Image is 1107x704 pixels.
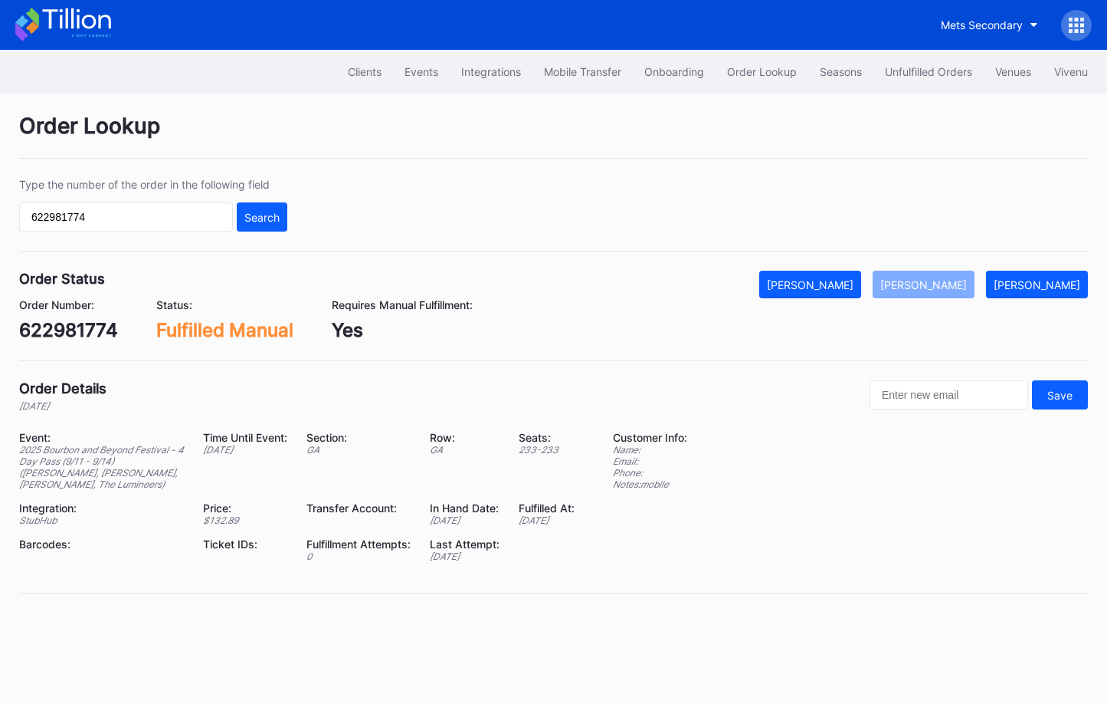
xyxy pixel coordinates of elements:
[544,65,621,78] div: Mobile Transfer
[393,58,450,86] button: Events
[19,431,184,444] div: Event:
[519,444,575,456] div: 233 - 233
[19,380,106,396] div: Order Details
[332,298,473,311] div: Requires Manual Fulfillment:
[430,515,499,526] div: [DATE]
[19,178,287,191] div: Type the number of the order in the following field
[430,444,499,456] div: GA
[237,202,287,232] button: Search
[880,278,967,291] div: [PERSON_NAME]
[759,271,861,298] button: [PERSON_NAME]
[336,58,393,86] button: Clients
[929,11,1050,39] button: Mets Secondary
[203,538,287,551] div: Ticket IDs:
[404,65,438,78] div: Events
[430,502,499,515] div: In Hand Date:
[767,278,853,291] div: [PERSON_NAME]
[244,211,280,224] div: Search
[519,502,575,515] div: Fulfilled At:
[19,538,184,551] div: Barcodes:
[644,65,704,78] div: Onboarding
[19,202,233,232] input: GT59662
[19,515,184,526] div: StubHub
[633,58,716,86] button: Onboarding
[994,278,1080,291] div: [PERSON_NAME]
[613,467,687,479] div: Phone:
[461,65,521,78] div: Integrations
[19,400,106,412] div: [DATE]
[873,58,984,86] button: Unfulfilled Orders
[19,319,118,341] div: 622981774
[19,444,184,490] div: 2025 Bourbon and Beyond Festival - 4 Day Pass (9/11 - 9/14) ([PERSON_NAME], [PERSON_NAME], [PERSO...
[995,65,1031,78] div: Venues
[1047,389,1073,402] div: Save
[873,271,974,298] button: [PERSON_NAME]
[203,502,287,515] div: Price:
[613,431,687,444] div: Customer Info:
[613,456,687,467] div: Email:
[885,65,972,78] div: Unfulfilled Orders
[19,271,105,287] div: Order Status
[808,58,873,86] button: Seasons
[19,298,118,311] div: Order Number:
[941,18,1023,31] div: Mets Secondary
[1032,380,1088,410] button: Save
[430,551,499,562] div: [DATE]
[430,538,499,551] div: Last Attempt:
[430,431,499,444] div: Row:
[519,431,575,444] div: Seats:
[716,58,808,86] button: Order Lookup
[1054,65,1088,78] div: Vivenu
[203,444,287,456] div: [DATE]
[203,431,287,444] div: Time Until Event:
[306,551,411,562] div: 0
[986,271,1088,298] button: [PERSON_NAME]
[532,58,633,86] button: Mobile Transfer
[519,515,575,526] div: [DATE]
[203,515,287,526] div: $ 132.89
[820,65,862,78] div: Seasons
[156,298,293,311] div: Status:
[306,444,411,456] div: GA
[348,65,382,78] div: Clients
[19,502,184,515] div: Integration:
[306,502,411,515] div: Transfer Account:
[1043,58,1099,86] button: Vivenu
[306,538,411,551] div: Fulfillment Attempts:
[613,444,687,456] div: Name:
[306,431,411,444] div: Section:
[156,319,293,341] div: Fulfilled Manual
[19,113,1088,159] div: Order Lookup
[450,58,532,86] button: Integrations
[332,319,473,341] div: Yes
[870,380,1028,410] input: Enter new email
[727,65,797,78] div: Order Lookup
[984,58,1043,86] button: Venues
[613,479,687,490] div: Notes: mobile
